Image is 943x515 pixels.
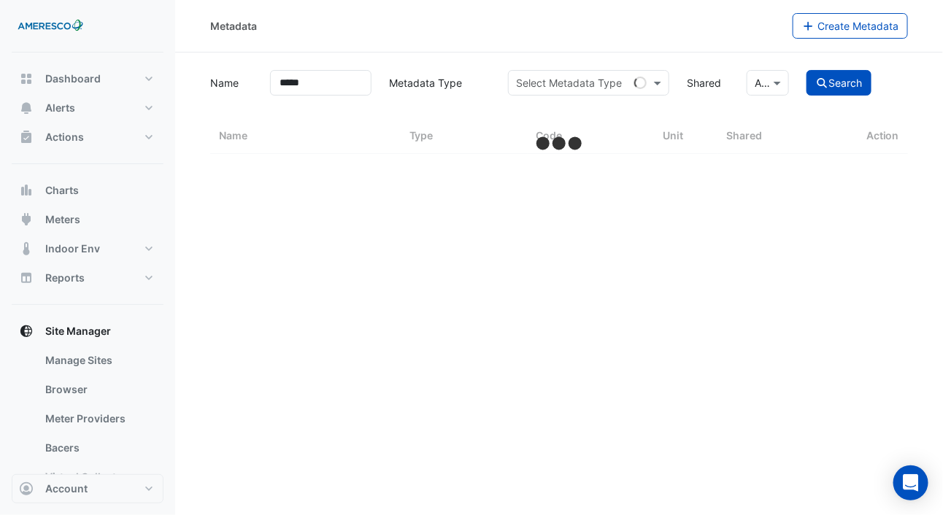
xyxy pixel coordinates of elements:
span: Meters [45,212,80,227]
span: Site Manager [45,324,111,338]
span: Account [45,481,88,496]
span: Charts [45,183,79,198]
span: Shared [726,129,762,142]
span: Reports [45,271,85,285]
span: Indoor Env [45,241,100,256]
button: Site Manager [12,317,163,346]
span: Alerts [45,101,75,115]
app-icon: Charts [19,183,34,198]
div: Metadata [210,18,257,34]
app-icon: Meters [19,212,34,227]
img: Company Logo [18,12,83,41]
label: Name [201,70,261,96]
a: Meter Providers [34,404,163,433]
span: Dashboard [45,71,101,86]
span: Name [219,129,247,142]
a: Browser [34,375,163,404]
span: Actions [45,130,84,144]
span: Code [536,129,563,142]
button: Alerts [12,93,163,123]
span: Action [866,128,899,144]
button: Indoor Env [12,234,163,263]
button: Meters [12,205,163,234]
app-icon: Dashboard [19,71,34,86]
button: Create Metadata [793,13,909,39]
a: Virtual Collectors [34,462,163,492]
label: Metadata Type [380,70,499,96]
button: Account [12,474,163,503]
app-icon: Reports [19,271,34,285]
span: Unit [663,129,683,142]
label: Shared [678,70,738,96]
app-icon: Indoor Env [19,241,34,256]
div: Open Intercom Messenger [893,465,928,500]
button: Search [807,70,872,96]
span: Type [409,129,434,142]
button: Charts [12,176,163,205]
span: Create Metadata [817,20,898,32]
app-icon: Alerts [19,101,34,115]
app-icon: Site Manager [19,324,34,338]
a: Manage Sites [34,346,163,375]
a: Bacers [34,433,163,462]
app-icon: Actions [19,130,34,144]
button: Actions [12,123,163,152]
button: Reports [12,263,163,293]
button: Dashboard [12,64,163,93]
